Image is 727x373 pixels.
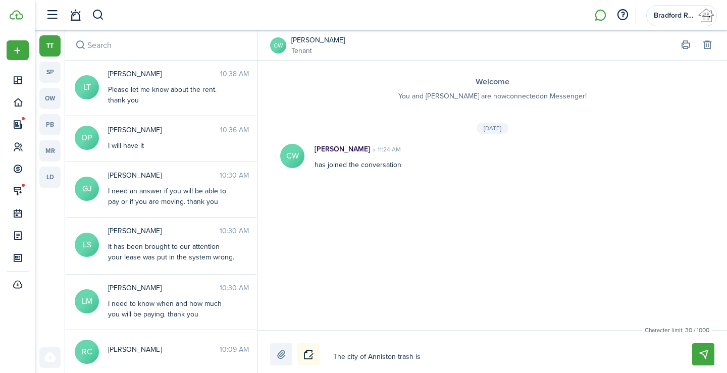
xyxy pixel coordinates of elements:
[10,10,23,20] img: TenantCloud
[39,167,61,188] a: ld
[75,233,99,257] avatar-text: LS
[65,30,257,60] input: search
[108,344,220,355] span: Regina Crim
[108,84,234,105] div: Please let me know about the rent. thank you
[39,88,61,109] a: ow
[698,8,714,24] img: Bradford Real Estate Group
[270,37,286,54] a: CW
[75,340,99,364] avatar-text: RC
[700,38,714,52] button: Delete
[73,38,87,52] button: Search
[108,140,234,151] div: I will have it
[42,6,62,25] button: Open sidebar
[370,145,401,154] time: 11:24 AM
[7,40,29,60] button: Open menu
[614,7,631,24] button: Open resource center
[108,69,220,79] span: Ladricka Turner
[220,344,249,355] time: 10:09 AM
[108,298,234,319] div: I need to know when and how much you will be paying. thank you
[39,114,61,135] a: pb
[39,35,61,57] a: tt
[108,186,234,207] div: I need an answer if you will be able to pay or if you are moving. thank you
[220,170,249,181] time: 10:30 AM
[679,38,693,52] button: Print
[220,69,249,79] time: 10:38 AM
[642,326,712,335] small: Character limit: 30 / 1000
[220,226,249,236] time: 10:30 AM
[75,177,99,201] avatar-text: GJ
[66,3,85,28] a: Notifications
[291,45,345,56] a: Tenant
[75,75,99,99] avatar-text: LT
[108,283,220,293] span: Laurn Marler
[280,144,304,168] avatar-text: CW
[75,289,99,313] avatar-text: LM
[315,144,370,154] p: [PERSON_NAME]
[220,125,249,135] time: 10:36 AM
[297,343,320,365] button: Notice
[39,62,61,83] a: sp
[92,7,105,24] button: Search
[39,140,61,162] a: mr
[278,91,707,101] p: You and [PERSON_NAME] are now connected on Messenger!
[75,126,99,150] avatar-text: DP
[108,226,220,236] span: Lee Sharp
[692,343,714,365] button: Send
[108,125,220,135] span: Desmond Perry
[108,241,234,315] div: It has been brought to our attention your lease was put in the system wrong. I will be sending yo...
[304,144,640,170] div: has joined the conversation
[477,123,508,134] div: [DATE]
[220,283,249,293] time: 10:30 AM
[278,76,707,88] h3: Welcome
[654,12,694,19] span: Bradford Real Estate Group
[291,35,345,45] a: [PERSON_NAME]
[108,170,220,181] span: GARRETT JONES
